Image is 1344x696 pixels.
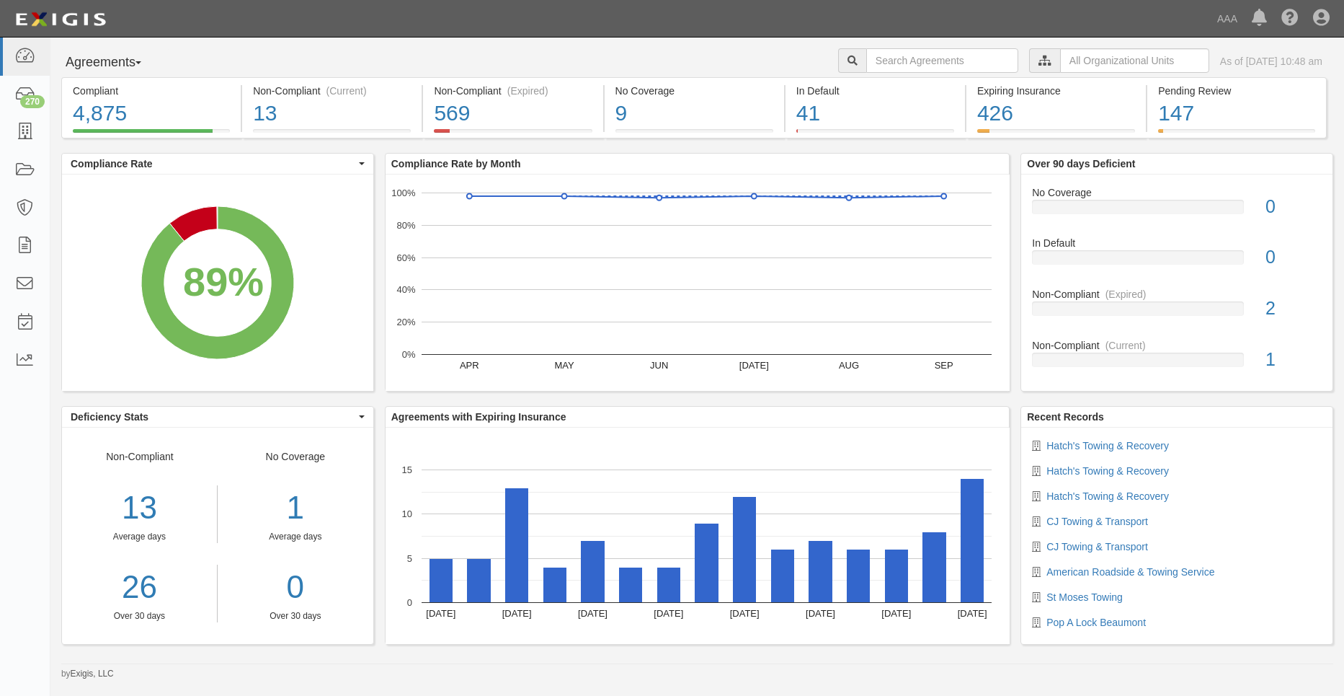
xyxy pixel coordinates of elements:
div: 569 [434,98,592,129]
div: (Current) [1105,338,1146,353]
text: AUG [839,360,859,371]
svg: A chart. [62,175,373,391]
div: 13 [253,98,411,129]
div: 4,875 [73,98,230,129]
div: 1 [1255,347,1332,373]
a: Pop A Lock Beaumont [1046,617,1146,628]
text: [DATE] [729,608,759,619]
div: 89% [183,253,264,311]
text: [DATE] [578,608,608,619]
div: 147 [1158,98,1315,129]
a: 0 [228,565,362,610]
a: CJ Towing & Transport [1046,541,1148,552]
div: Compliant [73,84,230,98]
b: Over 90 days Deficient [1027,158,1135,169]
div: 9 [615,98,773,129]
button: Compliance Rate [62,154,373,174]
a: Hatch's Towing & Recovery [1046,465,1169,477]
a: No Coverage9 [605,129,784,141]
div: Non-Compliant (Expired) [434,84,592,98]
text: 0 [407,597,412,608]
div: Non-Compliant [62,449,218,622]
input: All Organizational Units [1060,48,1209,73]
div: In Default [1021,236,1332,250]
text: 20% [396,317,415,327]
div: Over 30 days [62,610,217,622]
text: [DATE] [881,608,911,619]
span: Deficiency Stats [71,410,355,424]
div: 0 [1255,245,1332,270]
a: Non-Compliant(Current)13 [242,129,422,141]
a: American Roadside & Towing Service [1046,566,1214,578]
div: No Coverage [218,449,373,622]
text: [DATE] [502,608,531,619]
div: Non-Compliant [1021,338,1332,353]
div: 426 [977,98,1135,129]
text: [DATE] [654,608,683,619]
button: Agreements [61,48,169,77]
a: St Moses Towing [1046,591,1123,603]
div: Non-Compliant [1021,287,1332,301]
a: In Default0 [1032,236,1322,287]
text: 0% [401,349,415,360]
div: 0 [1255,194,1332,220]
a: Pending Review147 [1147,129,1327,141]
text: SEP [934,360,953,371]
b: Agreements with Expiring Insurance [391,411,566,423]
text: 15 [401,464,411,475]
div: Average days [62,531,217,543]
div: (Expired) [507,84,548,98]
div: (Current) [326,84,367,98]
a: AAA [1210,4,1245,33]
text: 5 [407,552,412,563]
div: 1 [228,485,362,531]
div: Expiring Insurance [977,84,1135,98]
div: No Coverage [1021,185,1332,200]
text: 100% [391,188,416,198]
div: No Coverage [615,84,773,98]
a: No Coverage0 [1032,185,1322,237]
a: 26 [62,565,217,610]
div: 13 [62,485,217,531]
button: Deficiency Stats [62,407,373,427]
a: Hatch's Towing & Recovery [1046,440,1169,451]
text: 40% [396,284,415,295]
div: 2 [1255,296,1332,322]
i: Help Center - Complianz [1281,10,1299,27]
a: Exigis, LLC [71,669,114,679]
text: [DATE] [957,608,987,619]
div: Non-Compliant (Current) [253,84,411,98]
svg: A chart. [386,428,1010,644]
text: [DATE] [806,608,835,619]
text: 60% [396,252,415,263]
img: logo-5460c22ac91f19d4615b14bd174203de0afe785f0fc80cf4dbbc73dc1793850b.png [11,6,110,32]
a: CJ Towing & Transport [1046,516,1148,527]
div: Average days [228,531,362,543]
div: 270 [20,95,45,108]
a: In Default41 [786,129,965,141]
div: Over 30 days [228,610,362,622]
div: Pending Review [1158,84,1315,98]
small: by [61,668,114,680]
text: 10 [401,508,411,519]
a: Expiring Insurance426 [966,129,1146,141]
text: APR [460,360,479,371]
div: In Default [796,84,954,98]
span: Compliance Rate [71,157,355,171]
text: [DATE] [739,360,769,371]
b: Compliance Rate by Month [391,158,521,169]
a: Hatch's Towing & Recovery [1046,490,1169,502]
div: 41 [796,98,954,129]
a: Compliant4,875 [61,129,241,141]
a: Non-Compliant(Expired)2 [1032,287,1322,338]
svg: A chart. [386,175,1010,391]
input: Search Agreements [866,48,1018,73]
text: MAY [554,360,574,371]
div: As of [DATE] 10:48 am [1220,54,1322,69]
div: (Expired) [1105,287,1147,301]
